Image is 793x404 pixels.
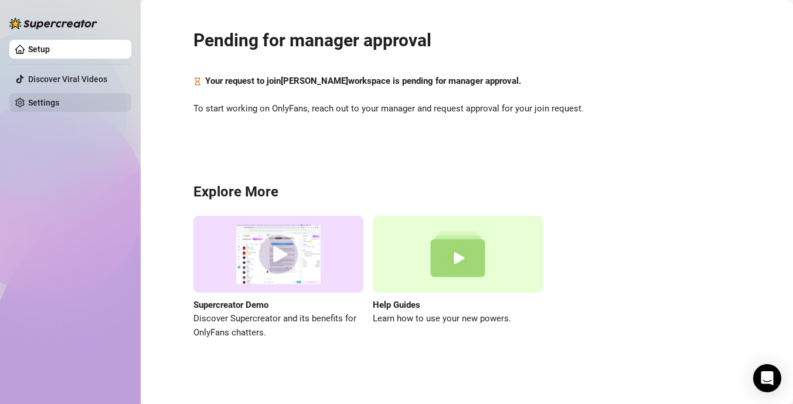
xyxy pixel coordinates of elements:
[193,216,363,340] a: Supercreator DemoDiscover Supercreator and its benefits for OnlyFans chatters.
[193,312,363,340] span: Discover Supercreator and its benefits for OnlyFans chatters.
[753,364,781,392] div: Open Intercom Messenger
[193,102,740,116] span: To start working on OnlyFans, reach out to your manager and request approval for your join request.
[373,216,543,293] img: help guides
[28,74,107,84] a: Discover Viral Videos
[28,98,59,107] a: Settings
[193,74,202,89] span: hourglass
[193,183,740,202] h3: Explore More
[205,76,521,86] strong: Your request to join [PERSON_NAME] workspace is pending for manager approval.
[193,29,740,52] h2: Pending for manager approval
[373,300,420,310] strong: Help Guides
[373,312,543,326] span: Learn how to use your new powers.
[9,18,97,29] img: logo-BBDzfeDw.svg
[28,45,50,54] a: Setup
[373,216,543,340] a: Help GuidesLearn how to use your new powers.
[193,216,363,293] img: supercreator demo
[193,300,268,310] strong: Supercreator Demo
